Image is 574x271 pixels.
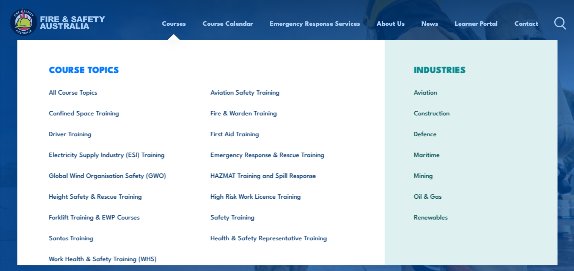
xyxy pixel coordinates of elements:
[402,165,540,185] a: Mining
[37,81,199,102] a: All Course Topics
[199,123,361,144] a: First Aid Training
[199,185,361,206] a: High Risk Work Licence Training
[199,227,361,248] a: Health & Safety Representative Training
[402,123,540,144] a: Defence
[199,81,361,102] a: Aviation Safety Training
[37,64,361,75] h3: COURSE TOPICS
[199,102,361,123] a: Fire & Warden Training
[377,13,405,33] a: About Us
[402,185,540,206] a: Oil & Gas
[37,227,199,248] a: Santos Training
[402,81,540,102] a: Aviation
[199,206,361,227] a: Safety Training
[199,165,361,185] a: HAZMAT Training and Spill Response
[402,144,540,165] a: Maritime
[402,64,540,75] h3: INDUSTRIES
[514,13,538,33] a: Contact
[37,185,199,206] a: Height Safety & Rescue Training
[402,102,540,123] a: Construction
[199,144,361,165] a: Emergency Response & Rescue Training
[421,13,438,33] a: News
[203,13,253,33] a: Course Calendar
[270,13,360,33] a: Emergency Response Services
[37,123,199,144] a: Driver Training
[37,248,199,269] a: Work Health & Safety Training (WHS)
[37,102,199,123] a: Confined Space Training
[37,144,199,165] a: Electricity Supply Industry (ESI) Training
[162,13,186,33] a: Courses
[402,206,540,227] a: Renewables
[455,13,498,33] a: Learner Portal
[37,165,199,185] a: Global Wind Organisation Safety (GWO)
[37,206,199,227] a: Forklift Training & EWP Courses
